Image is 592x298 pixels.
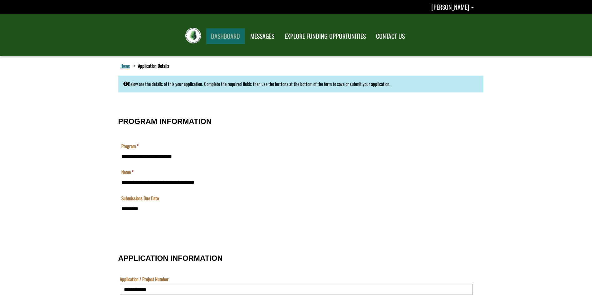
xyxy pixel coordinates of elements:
[118,76,483,92] div: Below are the details of this your application. Complete the required fields then use the buttons...
[280,28,370,44] a: EXPLORE FUNDING OPPORTUNITIES
[119,62,131,70] a: Home
[2,8,301,19] input: Program is a required field.
[246,28,279,44] a: MESSAGES
[120,276,169,282] label: Application / Project Number
[431,2,469,12] span: [PERSON_NAME]
[2,52,39,59] label: Submissions Due Date
[2,34,301,45] input: Name
[206,28,245,44] a: DASHBOARD
[2,8,301,39] textarea: Acknowledgement
[185,28,201,43] img: FRIAA Submissions Portal
[118,117,474,126] h3: PROGRAM INFORMATION
[118,111,474,241] fieldset: PROGRAM INFORMATION
[2,26,14,32] label: The name of the custom entity.
[132,62,169,69] li: Application Details
[431,2,474,12] a: Cristina Shantz
[205,27,409,44] nav: Main Navigation
[371,28,409,44] a: CONTACT US
[118,254,474,262] h3: APPLICATION INFORMATION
